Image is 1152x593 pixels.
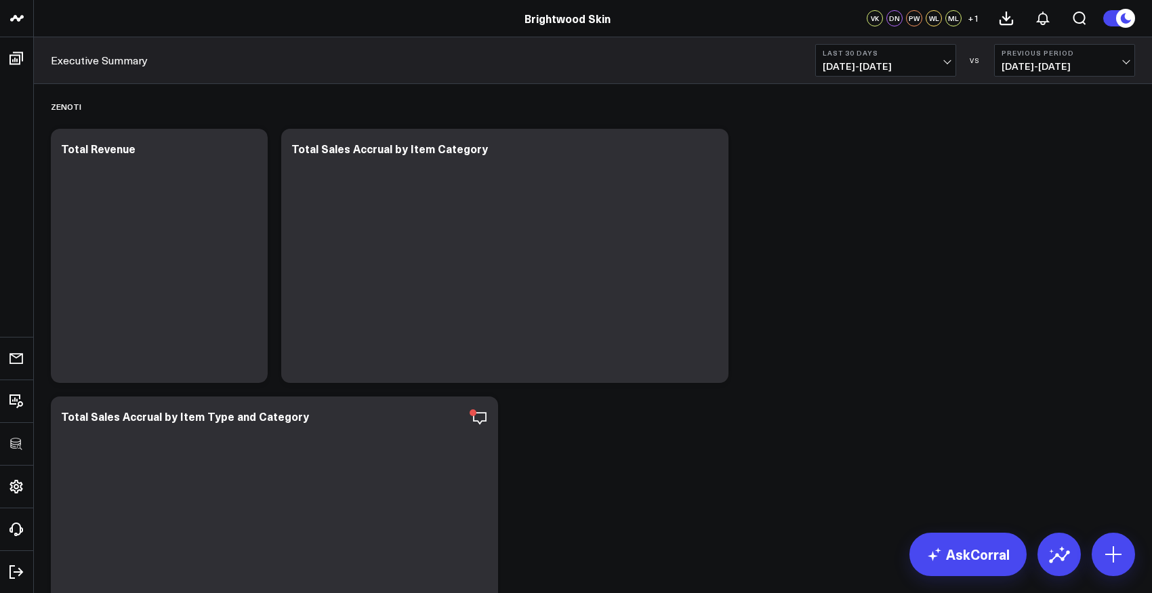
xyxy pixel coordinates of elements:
b: Last 30 Days [823,49,949,57]
div: VK [867,10,883,26]
div: VS [963,56,987,64]
a: AskCorral [909,533,1027,576]
span: [DATE] - [DATE] [823,61,949,72]
div: DN [886,10,903,26]
button: Last 30 Days[DATE]-[DATE] [815,44,956,77]
a: Brightwood Skin [524,11,611,26]
div: PW [906,10,922,26]
div: Total Sales Accrual by Item Category [291,141,488,156]
span: [DATE] - [DATE] [1002,61,1128,72]
a: Executive Summary [51,53,148,68]
div: Zenoti [51,91,81,122]
div: Total Sales Accrual by Item Type and Category [61,409,309,424]
button: Previous Period[DATE]-[DATE] [994,44,1135,77]
div: WL [926,10,942,26]
div: Total Revenue [61,141,136,156]
div: ML [945,10,962,26]
button: +1 [965,10,981,26]
span: + 1 [968,14,979,23]
b: Previous Period [1002,49,1128,57]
